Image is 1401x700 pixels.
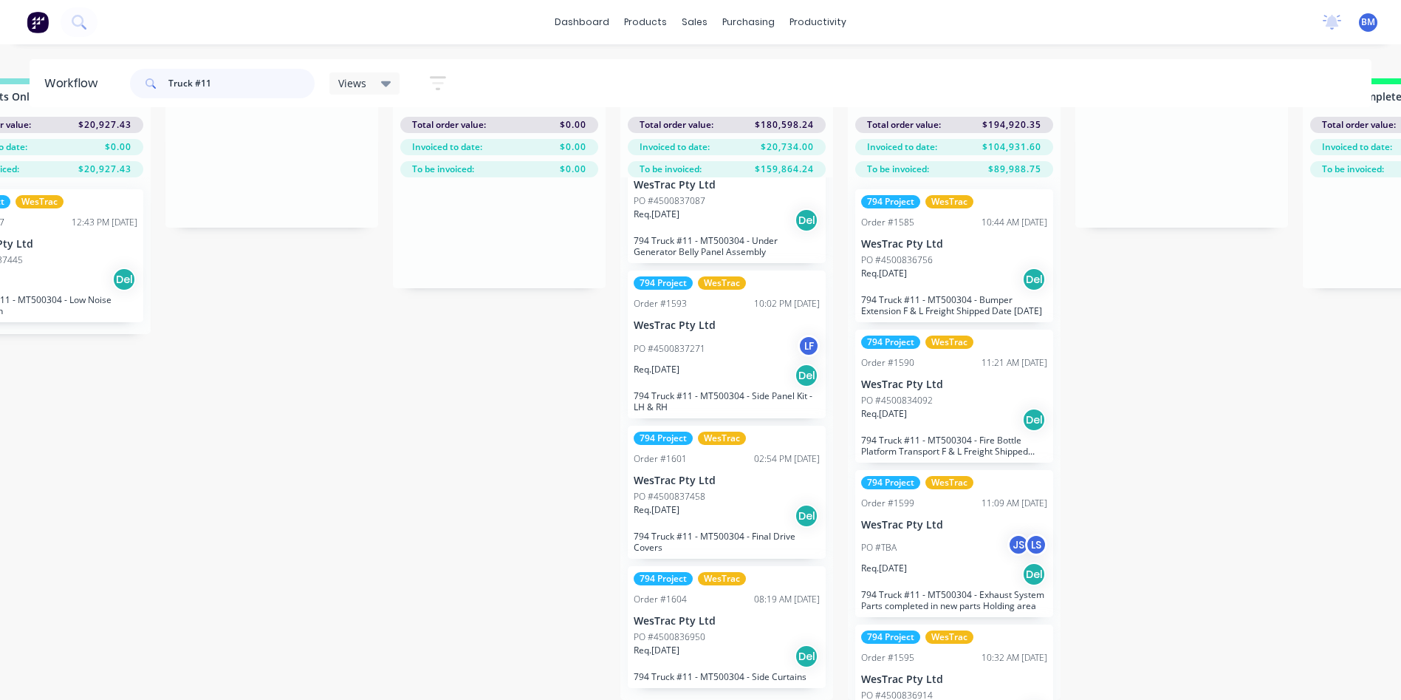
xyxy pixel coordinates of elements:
[982,118,1041,132] span: $194,920.35
[861,497,914,510] div: Order #1599
[560,163,586,176] span: $0.00
[1361,16,1375,29] span: BM
[755,118,814,132] span: $180,598.24
[634,671,820,682] p: 794 Truck #11 - MT500304 - Side Curtains
[634,452,687,466] div: Order #1601
[798,335,820,357] div: LF
[72,216,137,229] div: 12:43 PM [DATE]
[698,572,746,585] div: WesTrac
[634,342,705,356] p: PO #4500837271
[560,118,586,132] span: $0.00
[861,378,1047,391] p: WesTrac Pty Ltd
[1022,268,1046,291] div: Del
[861,407,907,421] p: Req. [DATE]
[105,140,131,154] span: $0.00
[861,631,920,644] div: 794 Project
[634,208,679,221] p: Req. [DATE]
[925,476,973,489] div: WesTrac
[855,189,1053,322] div: 794 ProjectWesTracOrder #158510:44 AM [DATE]WesTrac Pty LtdPO #4500836756Req.[DATE]Del794 Truck #...
[782,11,854,33] div: productivity
[982,216,1047,229] div: 10:44 AM [DATE]
[1322,163,1384,176] span: To be invoiced:
[412,140,482,154] span: Invoiced to date:
[1322,118,1396,132] span: Total order value:
[16,195,64,208] div: WesTrac
[867,140,937,154] span: Invoiced to date:
[1322,140,1392,154] span: Invoiced to date:
[861,195,920,208] div: 794 Project
[634,297,687,310] div: Order #1593
[861,294,1047,316] p: 794 Truck #11 - MT500304 - Bumper Extension F & L Freight Shipped Date [DATE]
[861,435,1047,457] p: 794 Truck #11 - MT500304 - Fire Bottle Platform Transport F & L Freight Shipped Date [DATE]
[634,615,820,628] p: WesTrac Pty Ltd
[112,268,136,291] div: Del
[861,476,920,489] div: 794 Project
[628,130,826,263] div: WesTrac Pty LtdPO #4500837087Req.[DATE]Del794 Truck #11 - MT500304 - Under Generator Belly Panel ...
[560,140,586,154] span: $0.00
[861,519,1047,531] p: WesTrac Pty Ltd
[78,163,131,176] span: $20,927.43
[988,163,1041,176] span: $89,988.75
[634,276,693,290] div: 794 Project
[628,566,826,688] div: 794 ProjectWesTracOrder #160408:19 AM [DATE]WesTrac Pty LtdPO #4500836950Req.[DATE]Del794 Truck #...
[925,631,973,644] div: WesTrac
[761,140,814,154] span: $20,734.00
[982,651,1047,665] div: 10:32 AM [DATE]
[698,276,746,290] div: WesTrac
[634,363,679,376] p: Req. [DATE]
[1025,534,1047,556] div: LS
[855,330,1053,463] div: 794 ProjectWesTracOrder #159011:21 AM [DATE]WesTrac Pty LtdPO #4500834092Req.[DATE]Del794 Truck #...
[925,195,973,208] div: WesTrac
[754,452,820,466] div: 02:54 PM [DATE]
[634,194,705,208] p: PO #4500837087
[861,394,933,407] p: PO #4500834092
[755,163,814,176] span: $159,864.24
[634,432,693,445] div: 794 Project
[634,503,679,517] p: Req. [DATE]
[27,11,49,33] img: Factory
[640,118,713,132] span: Total order value:
[861,216,914,229] div: Order #1585
[861,356,914,370] div: Order #1590
[698,432,746,445] div: WesTrac
[1007,534,1030,556] div: JS
[674,11,715,33] div: sales
[795,645,818,668] div: Del
[168,69,315,98] input: Search for orders...
[412,163,474,176] span: To be invoiced:
[634,644,679,657] p: Req. [DATE]
[338,75,366,91] span: Views
[617,11,674,33] div: products
[982,140,1041,154] span: $104,931.60
[628,426,826,559] div: 794 ProjectWesTracOrder #160102:54 PM [DATE]WesTrac Pty LtdPO #4500837458Req.[DATE]Del794 Truck #...
[795,208,818,232] div: Del
[547,11,617,33] a: dashboard
[634,475,820,487] p: WesTrac Pty Ltd
[634,531,820,553] p: 794 Truck #11 - MT500304 - Final Drive Covers
[628,271,826,418] div: 794 ProjectWesTracOrder #159310:02 PM [DATE]WesTrac Pty LtdPO #4500837271LFReq.[DATE]Del794 Truck...
[634,390,820,412] p: 794 Truck #11 - MT500304 - Side Panel Kit - LH & RH
[867,118,941,132] span: Total order value:
[44,75,105,92] div: Workflow
[634,572,693,585] div: 794 Project
[861,541,897,554] p: PO #TBA
[1022,408,1046,432] div: Del
[925,336,973,349] div: WesTrac
[634,490,705,503] p: PO #4500837458
[634,593,687,606] div: Order #1604
[982,497,1047,510] div: 11:09 AM [DATE]
[412,118,486,132] span: Total order value:
[861,238,1047,251] p: WesTrac Pty Ltd
[861,254,933,267] p: PO #4500836756
[861,267,907,280] p: Req. [DATE]
[634,631,705,644] p: PO #4500836950
[861,562,907,575] p: Req. [DATE]
[634,235,820,257] p: 794 Truck #11 - MT500304 - Under Generator Belly Panel Assembly
[867,163,929,176] span: To be invoiced:
[795,504,818,528] div: Del
[795,364,818,387] div: Del
[861,651,914,665] div: Order #1595
[1022,563,1046,586] div: Del
[78,118,131,132] span: $20,927.43
[855,470,1053,618] div: 794 ProjectWesTracOrder #159911:09 AM [DATE]WesTrac Pty LtdPO #TBAJSLSReq.[DATE]Del794 Truck #11 ...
